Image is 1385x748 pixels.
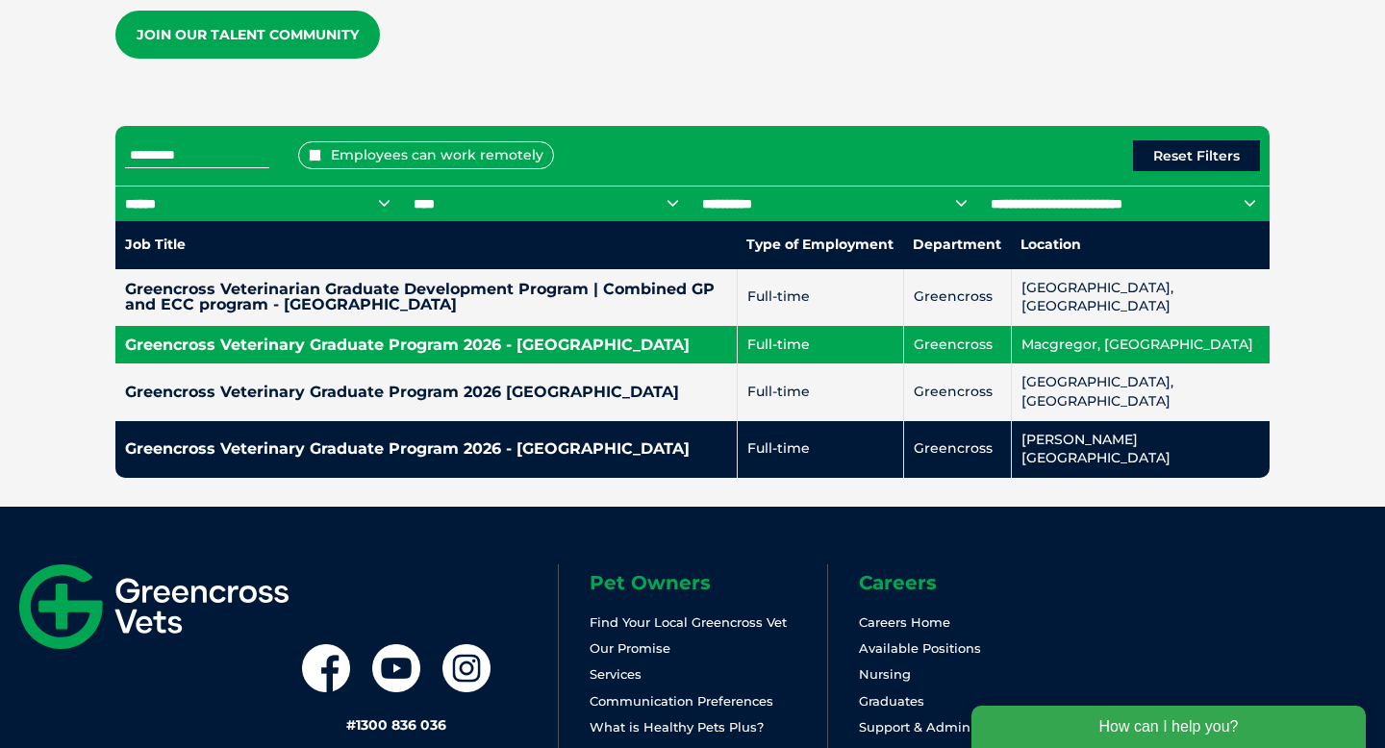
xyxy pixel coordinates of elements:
[903,269,1011,326] td: Greencross
[125,236,186,253] nobr: Job Title
[590,573,827,592] h6: Pet Owners
[346,716,446,734] a: #1300 836 036
[859,693,924,709] a: Graduates
[1133,140,1260,171] button: Reset Filters
[859,666,911,682] a: Nursing
[125,337,727,353] h4: Greencross Veterinary Graduate Program 2026 - [GEOGRAPHIC_DATA]
[590,719,764,735] a: What is Healthy Pets Plus?
[737,269,903,326] td: Full-time
[903,326,1011,364] td: Greencross
[590,693,773,709] a: Communication Preferences
[746,236,894,253] nobr: Type of Employment
[903,363,1011,420] td: Greencross
[1011,326,1270,364] td: Macgregor, [GEOGRAPHIC_DATA]
[1011,421,1270,478] td: [PERSON_NAME][GEOGRAPHIC_DATA]
[913,236,1001,253] nobr: Department
[125,441,727,457] h4: Greencross Veterinary Graduate Program 2026 - [GEOGRAPHIC_DATA]
[115,11,380,59] a: Join our Talent Community
[859,614,950,630] a: Careers Home
[309,149,321,162] input: Employees can work remotely
[590,666,642,682] a: Services
[12,12,406,54] div: How can I help you?
[737,421,903,478] td: Full-time
[737,326,903,364] td: Full-time
[346,716,356,734] span: #
[1011,269,1270,326] td: [GEOGRAPHIC_DATA], [GEOGRAPHIC_DATA]
[590,614,787,630] a: Find Your Local Greencross Vet
[1020,236,1081,253] nobr: Location
[1011,363,1270,420] td: [GEOGRAPHIC_DATA], [GEOGRAPHIC_DATA]
[903,421,1011,478] td: Greencross
[125,385,727,400] h4: Greencross Veterinary Graduate Program 2026 [GEOGRAPHIC_DATA]
[859,573,1096,592] h6: Careers
[125,282,727,312] h4: Greencross Veterinarian Graduate Development Program | Combined GP and ECC program - [GEOGRAPHIC_...
[737,363,903,420] td: Full-time
[590,640,670,656] a: Our Promise
[298,141,554,169] label: Employees can work remotely
[859,719,970,735] a: Support & Admin
[859,640,981,656] a: Available Positions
